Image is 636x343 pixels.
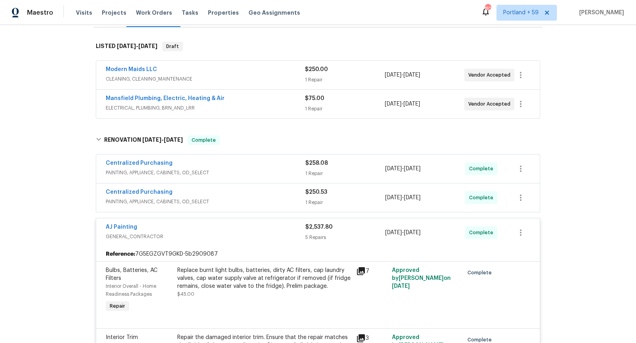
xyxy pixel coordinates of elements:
[404,166,421,171] span: [DATE]
[142,137,183,143] span: -
[469,229,496,237] span: Complete
[503,9,539,17] span: Portland + 59
[468,71,514,79] span: Vendor Accepted
[163,42,182,50] span: Draft
[404,230,421,235] span: [DATE]
[469,194,496,202] span: Complete
[305,76,384,84] div: 1 Repair
[164,137,183,143] span: [DATE]
[106,169,305,177] span: PAINTING, APPLIANCE, CABINETS, OD_SELECT
[385,194,421,202] span: -
[305,67,328,72] span: $250.00
[76,9,92,17] span: Visits
[392,283,410,289] span: [DATE]
[248,9,300,17] span: Geo Assignments
[177,266,351,290] div: Replace burnt light bulbs, batteries, dirty AC filters, cap laundry valves, cap water supply valv...
[385,71,420,79] span: -
[385,100,420,108] span: -
[385,229,421,237] span: -
[136,9,172,17] span: Work Orders
[403,101,420,107] span: [DATE]
[117,43,157,49] span: -
[177,292,194,297] span: $45.00
[106,284,156,297] span: Interior Overall - Home Readiness Packages
[305,198,385,206] div: 1 Repair
[385,72,401,78] span: [DATE]
[106,335,138,340] span: Interior Trim
[403,72,420,78] span: [DATE]
[305,224,333,230] span: $2,537.80
[182,10,198,15] span: Tasks
[356,266,387,276] div: 7
[106,233,305,241] span: GENERAL_CONTRACTOR
[385,165,421,173] span: -
[106,160,173,166] a: Centralized Purchasing
[392,268,451,289] span: Approved by [PERSON_NAME] on
[208,9,239,17] span: Properties
[106,198,305,206] span: PAINTING, APPLIANCE, CABINETS, OD_SELECT
[305,233,385,241] div: 5 Repairs
[96,247,540,261] div: 7G5EGZGVT9GKD-5b2909087
[106,189,173,195] a: Centralized Purchasing
[96,42,157,51] h6: LISTED
[385,230,402,235] span: [DATE]
[106,268,157,281] span: Bulbs, Batteries, AC Filters
[117,43,136,49] span: [DATE]
[576,9,624,17] span: [PERSON_NAME]
[467,269,495,277] span: Complete
[93,34,543,59] div: LISTED [DATE]-[DATE]Draft
[106,224,137,230] a: AJ Painting
[305,96,324,101] span: $75.00
[305,160,328,166] span: $258.08
[385,166,402,171] span: [DATE]
[104,135,183,145] h6: RENOVATION
[305,105,384,113] div: 1 Repair
[106,67,157,72] a: Modern Maids LLC
[385,101,401,107] span: [DATE]
[188,136,219,144] span: Complete
[305,170,385,177] div: 1 Repair
[106,96,225,101] a: Mansfield Plumbing, Electric, Heating & Air
[485,5,491,13] div: 800
[106,250,135,258] b: Reference:
[404,195,421,200] span: [DATE]
[469,165,496,173] span: Complete
[305,189,327,195] span: $250.53
[93,127,543,153] div: RENOVATION [DATE]-[DATE]Complete
[27,9,53,17] span: Maestro
[106,104,305,112] span: ELECTRICAL, PLUMBING, BRN_AND_LRR
[102,9,126,17] span: Projects
[385,195,402,200] span: [DATE]
[138,43,157,49] span: [DATE]
[106,75,305,83] span: CLEANING, CLEANING_MAINTENANCE
[468,100,514,108] span: Vendor Accepted
[142,137,161,143] span: [DATE]
[107,302,128,310] span: Repair
[356,333,387,343] div: 3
